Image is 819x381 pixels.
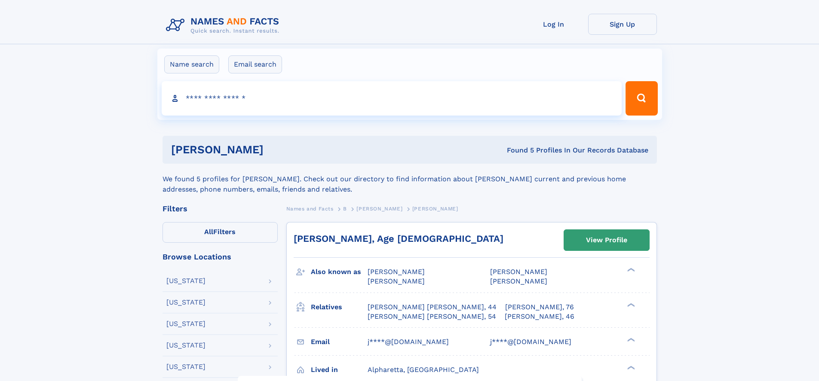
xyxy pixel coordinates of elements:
[162,81,622,116] input: search input
[368,366,479,374] span: Alpharetta, [GEOGRAPHIC_DATA]
[505,312,574,321] a: [PERSON_NAME], 46
[163,222,278,243] label: Filters
[505,302,574,312] a: [PERSON_NAME], 76
[171,144,385,155] h1: [PERSON_NAME]
[368,268,425,276] span: [PERSON_NAME]
[625,337,635,342] div: ❯
[166,299,206,306] div: [US_STATE]
[228,55,282,73] label: Email search
[625,267,635,273] div: ❯
[412,206,458,212] span: [PERSON_NAME]
[519,14,588,35] a: Log In
[311,335,368,349] h3: Email
[385,146,648,155] div: Found 5 Profiles In Our Records Database
[311,300,368,314] h3: Relatives
[356,206,402,212] span: [PERSON_NAME]
[626,81,657,116] button: Search Button
[490,268,547,276] span: [PERSON_NAME]
[166,277,206,284] div: [US_STATE]
[343,206,347,212] span: B
[204,228,213,236] span: All
[163,164,657,195] div: We found 5 profiles for [PERSON_NAME]. Check out our directory to find information about [PERSON_...
[286,203,334,214] a: Names and Facts
[166,342,206,349] div: [US_STATE]
[368,302,497,312] a: [PERSON_NAME] [PERSON_NAME], 44
[356,203,402,214] a: [PERSON_NAME]
[586,230,627,250] div: View Profile
[368,277,425,285] span: [PERSON_NAME]
[294,233,503,244] a: [PERSON_NAME], Age [DEMOGRAPHIC_DATA]
[163,253,278,261] div: Browse Locations
[163,205,278,213] div: Filters
[311,265,368,279] h3: Also known as
[166,320,206,327] div: [US_STATE]
[164,55,219,73] label: Name search
[311,363,368,377] h3: Lived in
[163,14,286,37] img: Logo Names and Facts
[625,302,635,308] div: ❯
[368,312,496,321] a: [PERSON_NAME] [PERSON_NAME], 54
[343,203,347,214] a: B
[564,230,649,250] a: View Profile
[490,277,547,285] span: [PERSON_NAME]
[166,363,206,370] div: [US_STATE]
[625,365,635,370] div: ❯
[588,14,657,35] a: Sign Up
